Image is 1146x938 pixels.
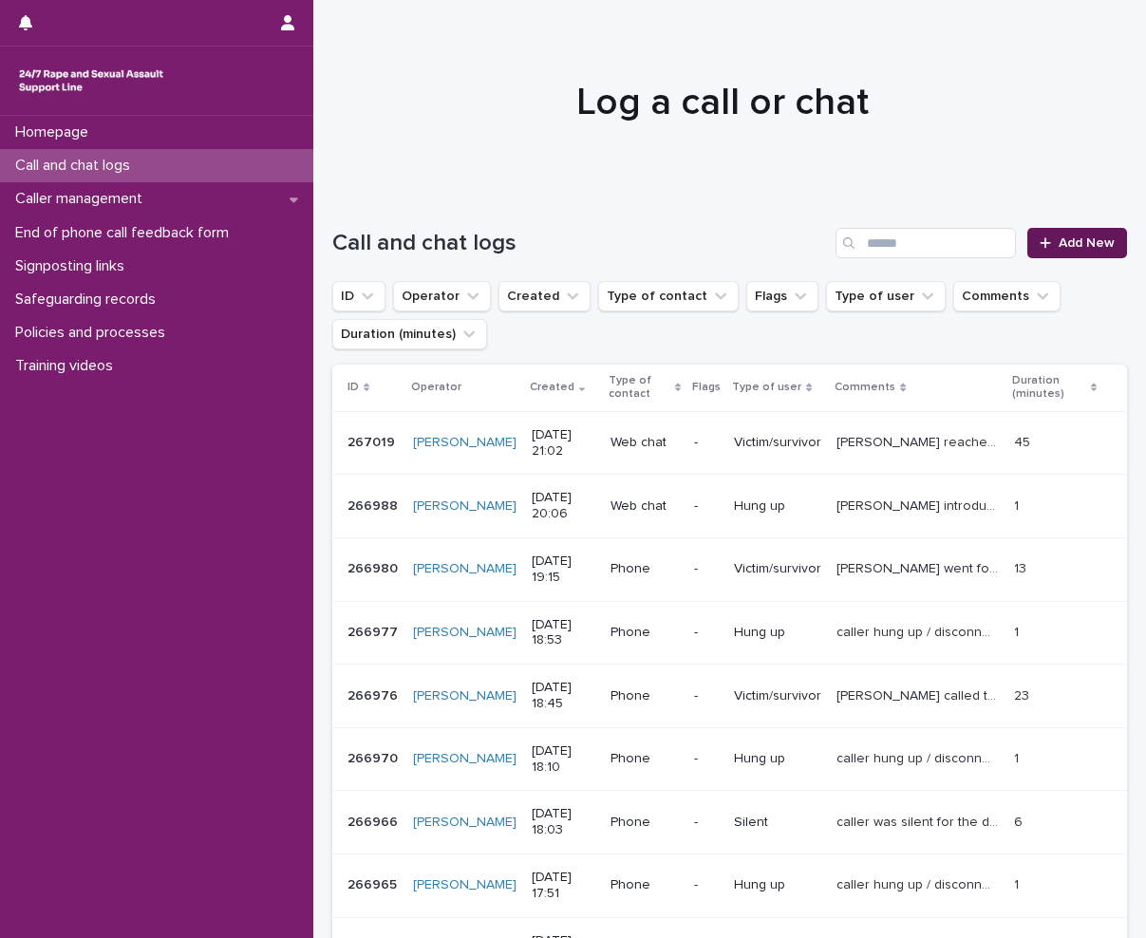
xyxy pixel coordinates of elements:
[348,873,401,893] p: 266965
[694,435,719,451] p: -
[611,498,679,515] p: Web chat
[348,431,399,451] p: 267019
[532,806,595,838] p: [DATE] 18:03
[348,621,402,641] p: 266977
[836,621,1002,641] p: caller hung up / disconnected after introductions
[836,873,1002,893] p: caller hung up / disconnected after introductions. There was no noise or sound that could be heard.
[836,747,1002,767] p: caller hung up / disconnected after introductions.
[1012,370,1086,405] p: Duration (minutes)
[532,490,595,522] p: [DATE] 20:06
[498,281,591,311] button: Created
[8,157,145,175] p: Call and chat logs
[611,877,679,893] p: Phone
[1014,811,1026,831] p: 6
[826,281,946,311] button: Type of user
[8,357,128,375] p: Training videos
[835,377,895,398] p: Comments
[611,561,679,577] p: Phone
[694,688,719,704] p: -
[836,228,1016,258] input: Search
[8,224,244,242] p: End of phone call feedback form
[732,377,801,398] p: Type of user
[348,811,402,831] p: 266966
[332,537,1127,601] tr: 266980266980 [PERSON_NAME] [DATE] 19:15Phone-Victim/survivor[PERSON_NAME] went for a drink with a...
[836,495,1002,515] p: Isobel introduced herself and then disconnected / hung up
[1014,873,1023,893] p: 1
[734,877,821,893] p: Hung up
[332,727,1127,791] tr: 266970266970 [PERSON_NAME] [DATE] 18:10Phone-Hung upcaller hung up / disconnected after introduct...
[692,377,721,398] p: Flags
[8,123,103,141] p: Homepage
[332,230,828,257] h1: Call and chat logs
[734,688,821,704] p: Victim/survivor
[694,561,719,577] p: -
[413,498,517,515] a: [PERSON_NAME]
[348,495,402,515] p: 266988
[413,625,517,641] a: [PERSON_NAME]
[411,377,461,398] p: Operator
[332,80,1113,125] h1: Log a call or chat
[348,377,359,398] p: ID
[611,815,679,831] p: Phone
[734,498,821,515] p: Hung up
[611,625,679,641] p: Phone
[609,370,670,405] p: Type of contact
[734,625,821,641] p: Hung up
[532,743,595,776] p: [DATE] 18:10
[530,377,574,398] p: Created
[332,411,1127,475] tr: 267019267019 [PERSON_NAME] [DATE] 21:02Web chat-Victim/survivor[PERSON_NAME] reaches out for supp...
[348,685,402,704] p: 266976
[393,281,491,311] button: Operator
[413,815,517,831] a: [PERSON_NAME]
[532,680,595,712] p: [DATE] 18:45
[332,601,1127,665] tr: 266977266977 [PERSON_NAME] [DATE] 18:53Phone-Hung upcaller hung up / disconnected after introduct...
[836,685,1002,704] p: Lizzie called to discuss an incident that happened recently as she is unsure if she has been sexu...
[1014,685,1033,704] p: 23
[836,431,1002,451] p: Caitlyn reaches out for support when she is having flashbacks at night after she has been removed...
[532,553,595,586] p: [DATE] 19:15
[611,751,679,767] p: Phone
[598,281,739,311] button: Type of contact
[332,791,1127,854] tr: 266966266966 [PERSON_NAME] [DATE] 18:03Phone-Silentcaller was silent for the duration of the call...
[953,281,1061,311] button: Comments
[8,257,140,275] p: Signposting links
[413,751,517,767] a: [PERSON_NAME]
[332,854,1127,917] tr: 266965266965 [PERSON_NAME] [DATE] 17:51Phone-Hung upcaller hung up / disconnected after introduct...
[413,561,517,577] a: [PERSON_NAME]
[694,751,719,767] p: -
[413,688,517,704] a: [PERSON_NAME]
[1014,747,1023,767] p: 1
[332,665,1127,728] tr: 266976266976 [PERSON_NAME] [DATE] 18:45Phone-Victim/survivor[PERSON_NAME] called to discuss an in...
[532,617,595,649] p: [DATE] 18:53
[332,475,1127,538] tr: 266988266988 [PERSON_NAME] [DATE] 20:06Web chat-Hung up[PERSON_NAME] introduced herself and then ...
[15,62,167,100] img: rhQMoQhaT3yELyF149Cw
[532,427,595,460] p: [DATE] 21:02
[332,281,385,311] button: ID
[413,877,517,893] a: [PERSON_NAME]
[1014,431,1034,451] p: 45
[348,557,402,577] p: 266980
[1014,557,1030,577] p: 13
[8,291,171,309] p: Safeguarding records
[734,815,821,831] p: Silent
[694,877,719,893] p: -
[746,281,818,311] button: Flags
[8,190,158,208] p: Caller management
[836,557,1002,577] p: Jenny went for a drink with a friend 4 nights ago. She recalls having just 2 glasses of wine. At ...
[348,747,402,767] p: 266970
[413,435,517,451] a: [PERSON_NAME]
[332,319,487,349] button: Duration (minutes)
[532,870,595,902] p: [DATE] 17:51
[734,751,821,767] p: Hung up
[611,435,679,451] p: Web chat
[1027,228,1127,258] a: Add New
[694,625,719,641] p: -
[734,435,821,451] p: Victim/survivor
[611,688,679,704] p: Phone
[734,561,821,577] p: Victim/survivor
[1014,495,1023,515] p: 1
[8,324,180,342] p: Policies and processes
[694,815,719,831] p: -
[836,811,1002,831] p: caller was silent for the duration of the call. There was no sound that could be heard in the bac...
